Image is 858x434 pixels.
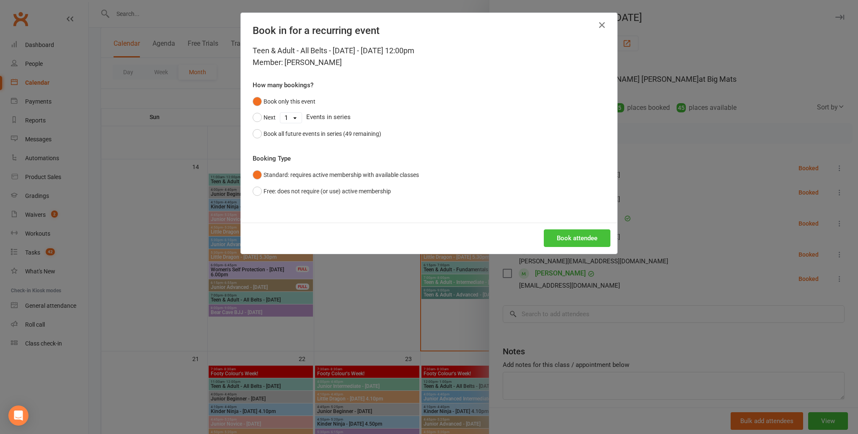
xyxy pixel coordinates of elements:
h4: Book in for a recurring event [253,25,605,36]
div: Book all future events in series (49 remaining) [264,129,381,138]
button: Book all future events in series (49 remaining) [253,126,381,142]
button: Book attendee [544,229,610,247]
label: Booking Type [253,153,291,164]
button: Next [253,109,276,125]
label: How many bookings? [253,80,313,90]
button: Standard: requires active membership with available classes [253,167,419,183]
button: Close [595,18,609,32]
button: Book only this event [253,94,315,109]
button: Free: does not require (or use) active membership [253,183,391,199]
div: Open Intercom Messenger [8,405,28,426]
div: Teen & Adult - All Belts - [DATE] - [DATE] 12:00pm Member: [PERSON_NAME] [253,45,605,68]
div: Events in series [253,109,605,125]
